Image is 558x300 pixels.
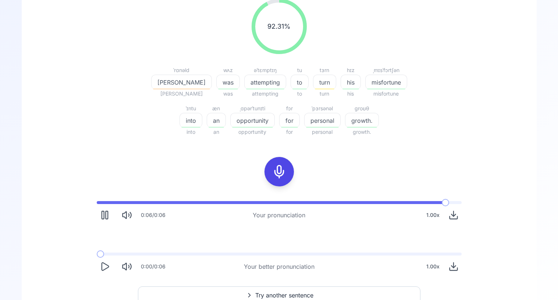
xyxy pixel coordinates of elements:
[345,104,379,113] div: ɡroʊθ
[245,78,286,87] span: attempting
[180,128,202,136] span: into
[341,78,360,87] span: his
[313,66,336,75] div: tɜrn
[253,211,305,219] div: Your pronunciation
[216,75,240,89] button: was
[151,75,212,89] button: [PERSON_NAME]
[423,208,443,222] div: 1.00 x
[291,66,309,75] div: tu
[304,104,341,113] div: ˈpɜrsənəl
[207,113,226,128] button: an
[230,104,275,113] div: ˌɑpərˈtunɪti
[313,78,336,87] span: turn
[445,258,462,275] button: Download audio
[313,89,336,98] span: turn
[180,104,202,113] div: ˈɪntu
[365,75,407,89] button: misfortune
[207,104,226,113] div: æn
[304,113,341,128] button: personal
[230,128,275,136] span: opportunity
[423,259,443,274] div: 1.00 x
[267,21,291,32] span: 92.31 %
[345,128,379,136] span: growth.
[97,258,113,275] button: Play
[291,75,309,89] button: to
[216,89,240,98] span: was
[345,116,378,125] span: growth.
[244,262,314,271] div: Your better pronunciation
[119,258,135,275] button: Mute
[305,116,340,125] span: personal
[341,66,361,75] div: hɪz
[244,66,286,75] div: əˈtɛmptɪŋ
[313,75,336,89] button: turn
[216,66,240,75] div: wʌz
[230,113,275,128] button: opportunity
[231,116,274,125] span: opportunity
[151,89,212,98] span: [PERSON_NAME]
[291,78,308,87] span: to
[365,66,407,75] div: ˌmɪsˈfɔrtʃən
[141,211,166,219] div: 0:06 / 0:06
[341,75,361,89] button: his
[345,113,379,128] button: growth.
[365,89,407,98] span: misfortune
[280,116,299,125] span: for
[151,66,212,75] div: ˈrɑnəld
[445,207,462,223] button: Download audio
[279,128,300,136] span: for
[207,128,226,136] span: an
[304,128,341,136] span: personal
[244,89,286,98] span: attempting
[341,89,361,98] span: his
[180,116,202,125] span: into
[279,113,300,128] button: for
[244,75,286,89] button: attempting
[291,89,309,98] span: to
[119,207,135,223] button: Mute
[366,78,407,87] span: misfortune
[279,104,300,113] div: fɔr
[141,263,166,270] div: 0:00 / 0:06
[207,116,225,125] span: an
[97,207,113,223] button: Pause
[152,78,212,87] span: [PERSON_NAME]
[255,291,313,300] span: Try another sentence
[217,78,239,87] span: was
[180,113,202,128] button: into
